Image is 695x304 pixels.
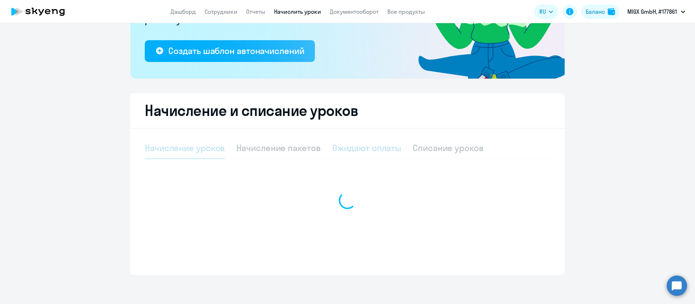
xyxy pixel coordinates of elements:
[539,7,546,16] span: RU
[274,8,321,15] a: Начислить уроки
[608,8,615,15] img: balance
[246,8,265,15] a: Отчеты
[534,4,558,19] button: RU
[168,45,304,57] div: Создать шаблон автоначислений
[330,8,379,15] a: Документооборот
[145,102,550,119] h2: Начисление и списание уроков
[581,4,619,19] button: Балансbalance
[205,8,237,15] a: Сотрудники
[387,8,425,15] a: Все продукты
[627,7,677,16] p: MIGX GmbH, #177861
[145,40,315,62] button: Создать шаблон автоначислений
[170,8,196,15] a: Дашборд
[586,7,605,16] div: Баланс
[624,3,689,20] button: MIGX GmbH, #177861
